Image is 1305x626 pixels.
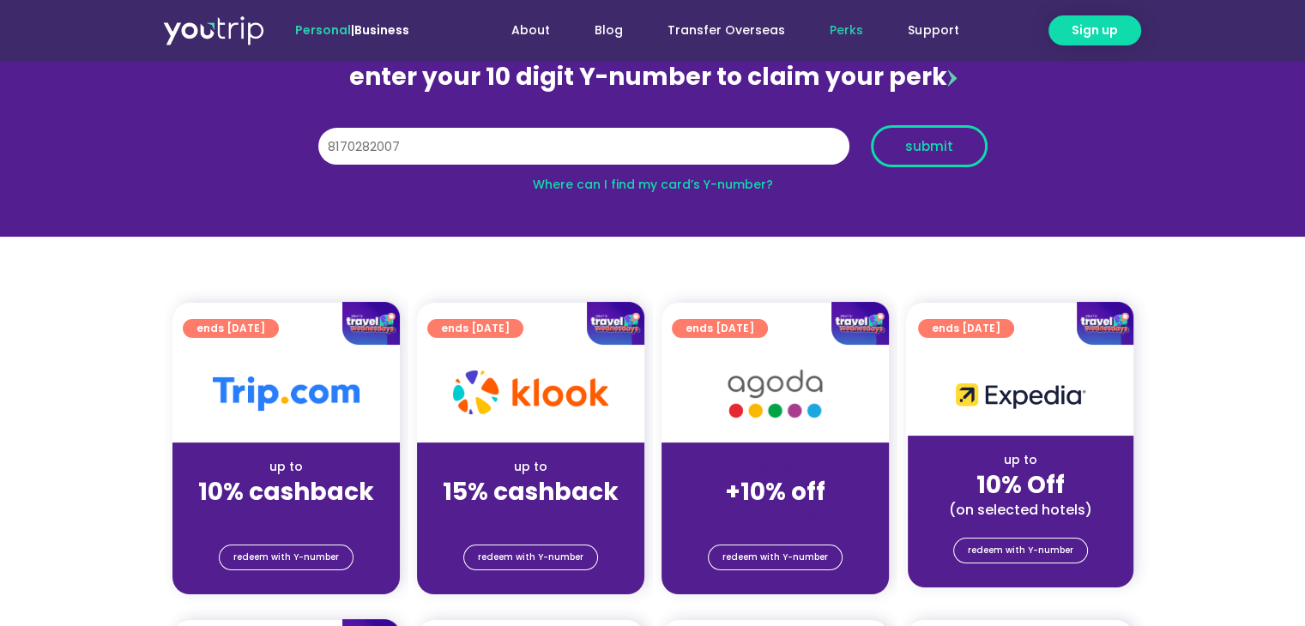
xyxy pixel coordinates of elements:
[725,475,825,509] strong: +10% off
[953,538,1088,563] a: redeem with Y-number
[219,545,353,570] a: redeem with Y-number
[318,128,849,166] input: 10 digit Y-number (e.g. 8123456789)
[186,458,386,476] div: up to
[310,55,996,99] div: enter your 10 digit Y-number to claim your perk
[295,21,351,39] span: Personal
[318,125,988,180] form: Y Number
[431,508,631,526] div: (for stays only)
[759,458,791,475] span: up to
[921,501,1120,519] div: (on selected hotels)
[354,21,409,39] a: Business
[431,458,631,476] div: up to
[186,508,386,526] div: (for stays only)
[456,15,981,46] nav: Menu
[443,475,619,509] strong: 15% cashback
[885,15,981,46] a: Support
[233,545,339,569] span: redeem with Y-number
[968,539,1073,563] span: redeem with Y-number
[198,475,374,509] strong: 10% cashback
[1048,15,1141,45] a: Sign up
[1072,21,1118,39] span: Sign up
[708,545,843,570] a: redeem with Y-number
[905,140,953,153] span: submit
[463,545,598,570] a: redeem with Y-number
[645,15,807,46] a: Transfer Overseas
[871,125,988,167] button: submit
[489,15,572,46] a: About
[478,545,583,569] span: redeem with Y-number
[976,468,1065,502] strong: 10% Off
[807,15,885,46] a: Perks
[722,545,828,569] span: redeem with Y-number
[295,21,409,39] span: |
[533,176,773,193] a: Where can I find my card’s Y-number?
[921,451,1120,469] div: up to
[675,508,875,526] div: (for stays only)
[572,15,645,46] a: Blog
